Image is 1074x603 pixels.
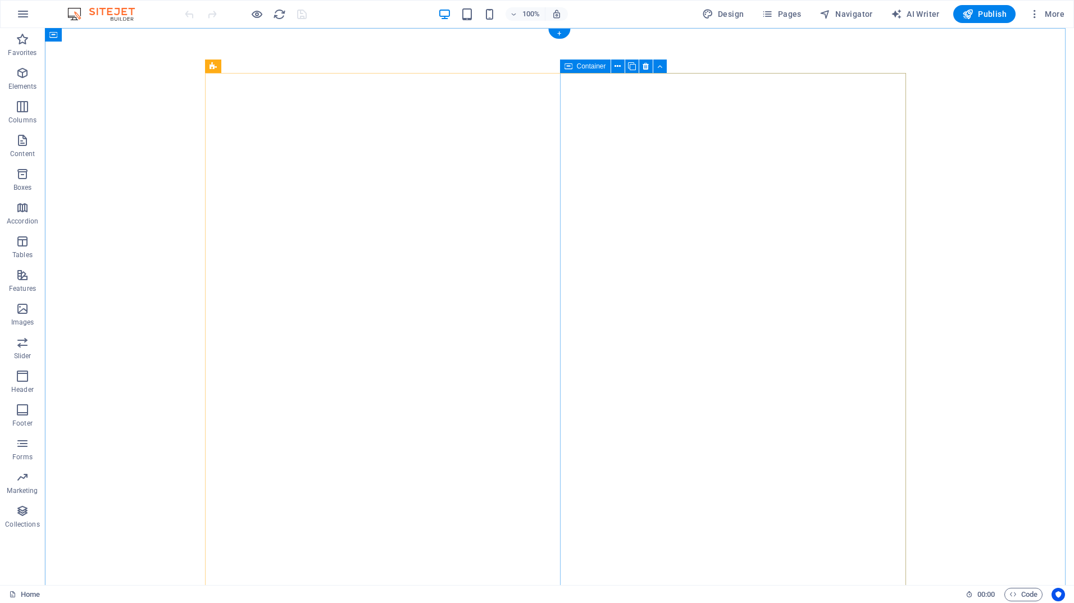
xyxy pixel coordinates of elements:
span: Design [702,8,744,20]
a: Click to cancel selection. Double-click to open Pages [9,588,40,601]
p: Favorites [8,48,37,57]
button: Design [698,5,749,23]
span: More [1029,8,1064,20]
span: Publish [962,8,1007,20]
p: Marketing [7,486,38,495]
button: Code [1004,588,1043,601]
p: Header [11,385,34,394]
button: Usercentrics [1052,588,1065,601]
button: reload [272,7,286,21]
span: Code [1009,588,1037,601]
span: : [985,590,987,599]
button: Publish [953,5,1016,23]
span: Navigator [820,8,873,20]
button: Click here to leave preview mode and continue editing [250,7,263,21]
p: Forms [12,453,33,462]
button: More [1025,5,1069,23]
button: 100% [506,7,545,21]
div: + [548,29,570,39]
button: AI Writer [886,5,944,23]
span: Container [577,63,606,70]
div: Design (Ctrl+Alt+Y) [698,5,749,23]
p: Tables [12,250,33,259]
button: Pages [757,5,805,23]
i: On resize automatically adjust zoom level to fit chosen device. [552,9,562,19]
p: Footer [12,419,33,428]
h6: Session time [966,588,995,601]
p: Images [11,318,34,327]
p: Content [10,149,35,158]
p: Boxes [13,183,32,192]
p: Features [9,284,36,293]
span: 00 00 [977,588,995,601]
span: AI Writer [891,8,940,20]
h6: 100% [522,7,540,21]
i: Reload page [273,8,286,21]
p: Slider [14,351,31,360]
p: Elements [8,82,37,91]
p: Columns [8,116,37,125]
p: Accordion [7,217,38,226]
p: Collections [5,520,39,529]
button: Navigator [815,5,877,23]
span: Pages [762,8,801,20]
img: Editor Logo [65,7,149,21]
